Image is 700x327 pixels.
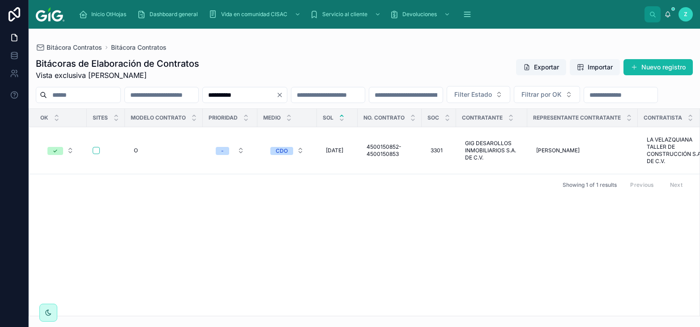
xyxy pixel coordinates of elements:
[521,90,562,99] span: Filtrar por OK
[307,6,385,22] a: Servicio al cliente
[427,114,439,121] span: Soc
[462,114,503,121] span: Contratante
[387,6,455,22] a: Devoluciones
[134,6,204,22] a: Dashboard general
[72,4,645,24] div: scrollable content
[465,140,518,161] span: GIG DESAROLLOS INMOBILIARIOS S.A. DE C.V.
[36,43,102,52] a: Bitácora Contratos
[322,11,367,18] span: Servicio al cliente
[323,114,333,121] span: SOL
[36,70,199,81] span: Vista exclusiva [PERSON_NAME]
[209,114,238,121] span: Prioridad
[514,86,580,103] button: Select Button
[111,43,166,52] a: Bitácora Contratos
[263,142,311,159] button: Select Button
[570,59,620,75] button: Importar
[326,147,343,154] span: [DATE]
[91,11,126,18] span: Inicio OtHojas
[684,11,687,18] span: Z
[623,59,693,75] button: Nuevo registro
[76,6,132,22] a: Inicio OtHojas
[149,11,198,18] span: Dashboard general
[221,11,287,18] span: Vida en comunidad CISAC
[53,147,58,155] div: ✓
[402,11,437,18] span: Devoluciones
[454,90,492,99] span: Filter Estado
[221,147,224,155] div: -
[36,57,199,70] h1: Bitácoras de Elaboración de Contratos
[40,114,48,121] span: OK
[263,114,281,121] span: Medio
[431,147,443,154] span: 3301
[134,147,138,154] span: O
[36,7,64,22] img: App logo
[93,114,108,121] span: Sites
[536,147,580,154] span: [PERSON_NAME]
[363,114,405,121] span: No. Contrato
[276,91,287,99] button: Clear
[644,114,682,121] span: Contratista
[131,114,186,121] span: Modelo contrato
[533,114,621,121] span: Representante Contratante
[47,43,102,52] span: Bitácora Contratos
[276,147,288,155] div: CDO
[447,86,510,103] button: Select Button
[516,59,566,75] button: Exportar
[206,6,305,22] a: Vida en comunidad CISAC
[209,142,252,159] button: Select Button
[588,63,613,72] span: Importar
[563,181,617,189] span: Showing 1 of 1 results
[40,142,81,159] button: Select Button
[367,143,413,158] span: 4500150852-4500150853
